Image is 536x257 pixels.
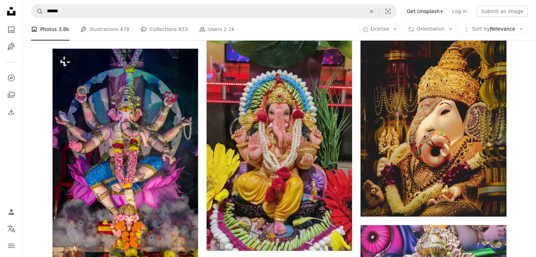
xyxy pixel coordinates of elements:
span: 2.1k [224,26,234,33]
a: Photos [4,23,18,37]
span: Sort by [472,26,489,32]
a: Illustrations [4,39,18,54]
a: Illustrations 478 [80,18,129,41]
form: Find visuals sitewide [31,4,397,18]
a: Collections [4,88,18,102]
a: Log in / Sign up [4,205,18,219]
button: Visual search [380,5,396,18]
button: Menu [4,239,18,253]
a: Collections 653 [141,18,188,41]
a: Lord Ganesha figurine [361,116,506,123]
a: Download History [4,105,18,119]
button: Search Unsplash [31,5,43,18]
span: License [371,26,389,32]
button: License [358,24,402,35]
button: Orientation [404,24,457,35]
span: Relevance [472,26,515,33]
a: Home — Unsplash [4,4,18,20]
span: 478 [120,26,130,33]
img: Lord Ganesha figurine [361,22,506,216]
span: Orientation [417,26,444,32]
a: Log in [448,6,471,17]
button: Language [4,222,18,236]
span: 653 [178,26,188,33]
button: Sort byRelevance [460,24,528,35]
a: gold and blue crown on green leaves [207,118,352,124]
a: Users 2.1k [199,18,234,41]
button: Submit an image [477,6,528,17]
a: Get Unsplash+ [402,6,448,17]
a: a statue of a hindu god surrounded by flowers [53,155,198,161]
a: Explore [4,71,18,85]
button: Clear [364,5,379,18]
